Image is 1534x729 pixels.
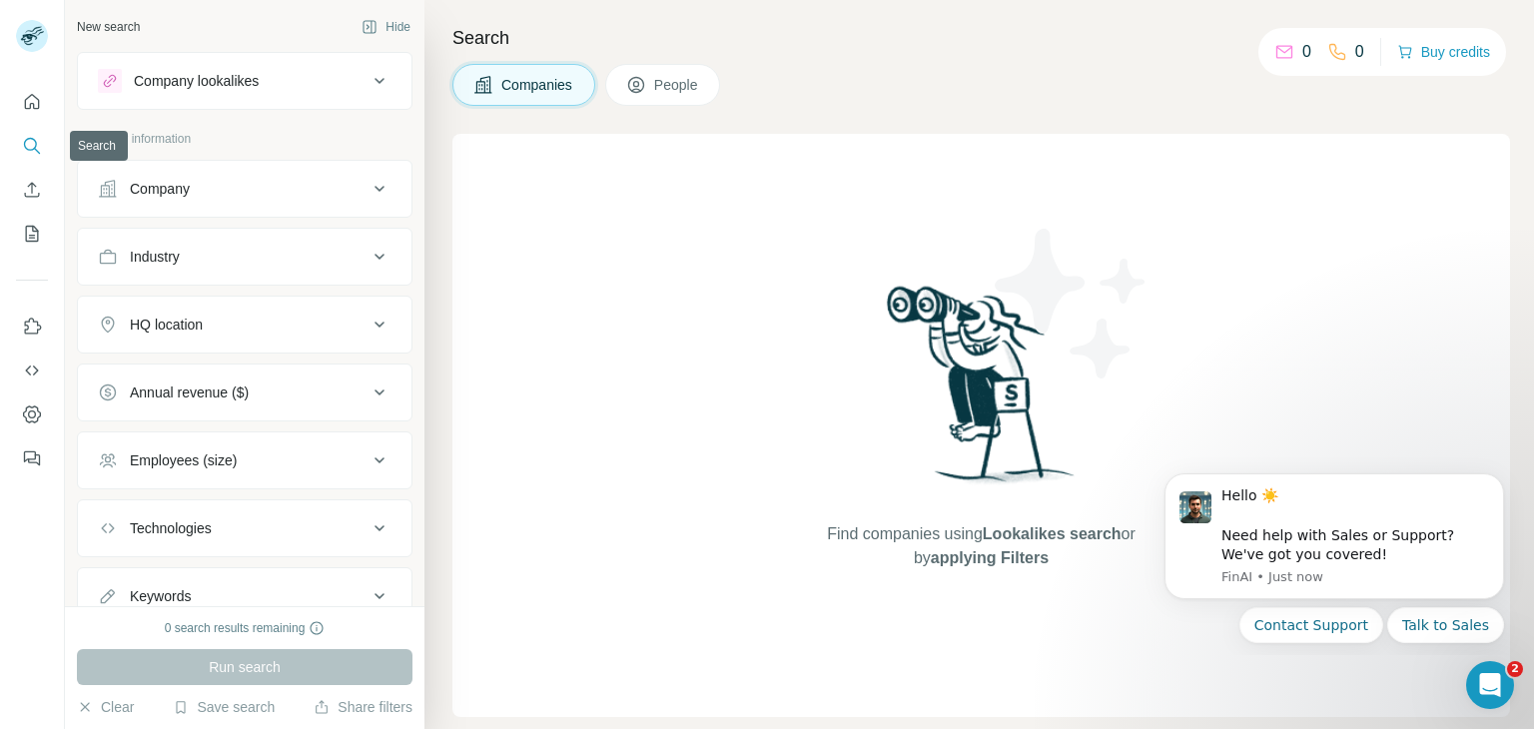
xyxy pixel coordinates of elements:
[78,301,411,349] button: HQ location
[314,697,412,717] button: Share filters
[78,504,411,552] button: Technologies
[78,57,411,105] button: Company lookalikes
[931,549,1049,566] span: applying Filters
[348,12,424,42] button: Hide
[130,382,249,402] div: Annual revenue ($)
[1302,40,1311,64] p: 0
[130,315,203,335] div: HQ location
[16,172,48,208] button: Enrich CSV
[1466,661,1514,709] iframe: Intercom live chat
[878,281,1086,503] img: Surfe Illustration - Woman searching with binoculars
[173,697,275,717] button: Save search
[130,247,180,267] div: Industry
[16,440,48,476] button: Feedback
[983,525,1122,542] span: Lookalikes search
[16,216,48,252] button: My lists
[165,619,326,637] div: 0 search results remaining
[77,18,140,36] div: New search
[982,214,1161,393] img: Surfe Illustration - Stars
[452,24,1510,52] h4: Search
[16,20,48,52] img: Avatar
[1355,40,1364,64] p: 0
[16,309,48,345] button: Use Surfe on LinkedIn
[78,165,411,213] button: Company
[130,518,212,538] div: Technologies
[78,436,411,484] button: Employees (size)
[654,75,700,95] span: People
[16,396,48,432] button: Dashboard
[1135,456,1534,655] iframe: Intercom notifications message
[77,697,134,717] button: Clear
[130,179,190,199] div: Company
[78,368,411,416] button: Annual revenue ($)
[16,353,48,388] button: Use Surfe API
[78,572,411,620] button: Keywords
[130,450,237,470] div: Employees (size)
[78,233,411,281] button: Industry
[821,522,1141,570] span: Find companies using or by
[77,130,412,148] p: Company information
[501,75,574,95] span: Companies
[16,84,48,120] button: Quick start
[130,586,191,606] div: Keywords
[1397,38,1490,66] button: Buy credits
[134,71,259,91] div: Company lookalikes
[1507,661,1523,677] span: 2
[16,128,48,164] button: Search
